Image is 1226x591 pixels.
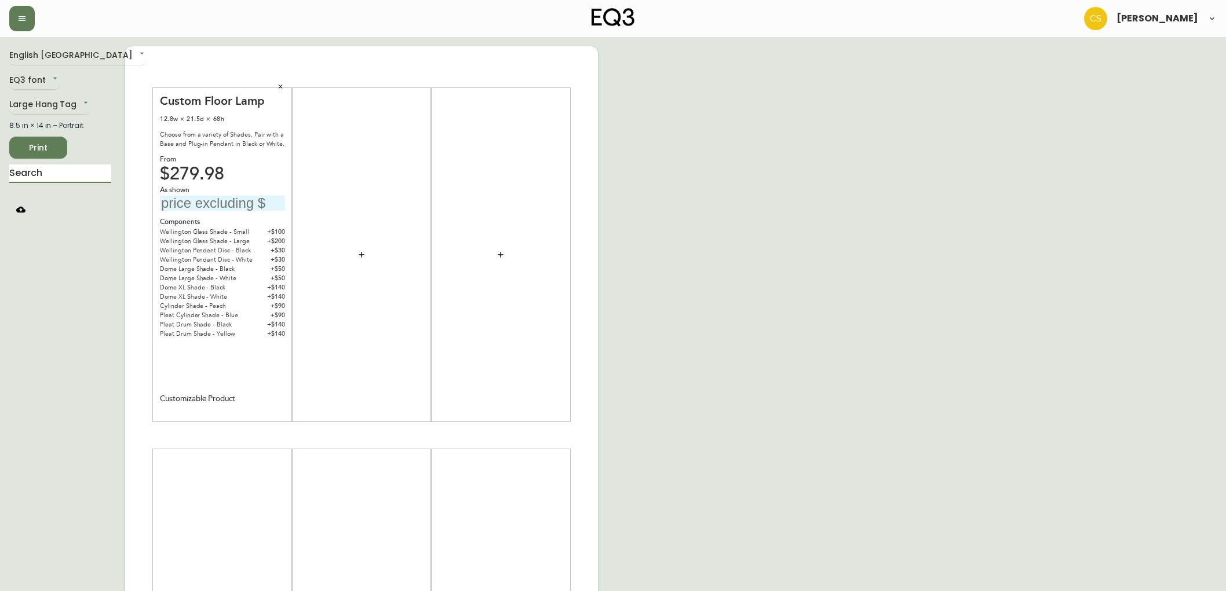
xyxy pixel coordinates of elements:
div: EQ3 font [9,71,60,90]
div: Large Hang Tag [9,96,90,115]
img: logo [592,8,634,27]
div: + $30 [261,255,285,265]
div: Wellington Glass Shade - Small [160,227,261,237]
div: + $50 [261,265,285,274]
div: + $30 [261,246,285,255]
div: Dome Large Shade - White [160,274,261,283]
span: As shown [160,185,191,196]
div: 8.5 in × 14 in – Portrait [9,120,111,131]
div: Cylinder Shade - Peach [160,302,261,311]
span: Print [19,141,58,155]
div: English [GEOGRAPHIC_DATA] [9,46,147,65]
div: Dome Large Shade - Black [160,265,261,274]
div: Custom Floor Lamp [160,94,285,108]
div: + $90 [261,311,285,320]
input: Search [9,164,111,183]
div: + $140 [261,329,285,339]
div: Components [160,217,285,227]
div: Pleat Cylinder Shade - Blue [160,311,261,320]
div: + $90 [261,302,285,311]
div: + $140 [261,292,285,302]
div: Choose from a variety of Shades. Pair with a Base and Plug-in Pendant in Black or White. [160,130,285,149]
div: 12.8w × 21.5d × 68h [160,114,285,124]
div: Pleat Drum Shade - Yellow [160,329,261,339]
span: [PERSON_NAME] [1116,14,1198,23]
div: + $200 [261,237,285,246]
div: $279.98 [160,169,285,179]
div: Wellington Glass Shade - Large [160,237,261,246]
div: + $140 [261,320,285,329]
div: Dome XL Shade - Black [160,283,261,292]
span: From [160,155,176,164]
div: Wellington Pendant Disc - White [160,255,261,265]
div: Pleat Drum Shade - Black [160,320,261,329]
img: 996bfd46d64b78802a67b62ffe4c27a2 [1084,7,1107,30]
input: price excluding $ [160,196,285,211]
div: Dome XL Shade - White [160,292,261,302]
div: + $50 [261,274,285,283]
div: Customizable Product [160,394,235,404]
div: + $140 [261,283,285,292]
button: Print [9,137,67,159]
div: + $100 [261,227,285,237]
div: Wellington Pendant Disc - Black [160,246,261,255]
